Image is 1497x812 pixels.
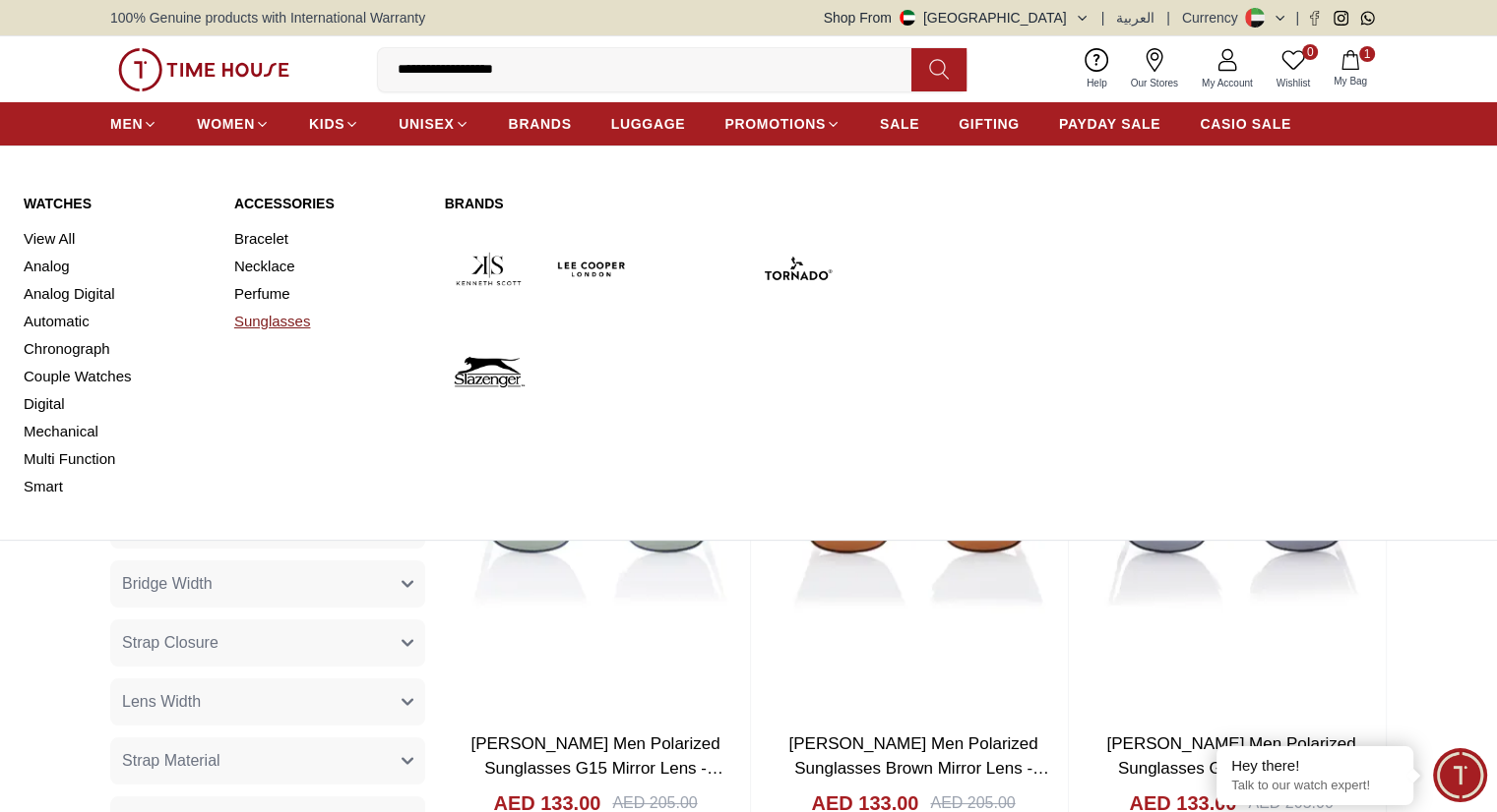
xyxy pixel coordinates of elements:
img: Lee Cooper [548,225,636,313]
a: Necklace [234,253,421,280]
span: PROMOTIONS [724,114,826,134]
span: Wishlist [1269,76,1318,90]
a: Analog [24,253,211,280]
span: PAYDAY SALE [1059,114,1160,134]
a: Couple Watches [24,363,211,390]
span: | [1166,8,1170,28]
button: Lens Width [110,678,425,725]
a: Bracelet [234,225,421,253]
a: Smart [24,473,211,500]
span: Help [1079,76,1115,90]
a: Perfume [234,280,421,308]
img: Quantum [652,225,739,313]
a: PROMOTIONS [724,106,841,142]
a: 0Wishlist [1265,44,1322,94]
a: Sunglasses [234,308,421,335]
span: Strap Material [122,749,220,773]
span: | [1295,8,1299,28]
div: Chat Widget [1433,748,1487,802]
a: CASIO SALE [1200,106,1291,142]
button: العربية [1116,8,1154,28]
a: MEN [110,106,157,142]
a: BRANDS [509,106,572,142]
a: SALE [880,106,919,142]
span: SALE [880,114,919,134]
span: Strap Closure [122,631,218,655]
div: Currency [1182,8,1246,28]
button: Bridge Width [110,560,425,608]
a: Accessories [234,194,421,213]
a: Analog Digital [24,280,211,308]
span: Our Stores [1123,76,1186,90]
span: UNISEX [399,114,454,134]
a: Facebook [1307,11,1322,26]
a: GIFTING [959,106,1020,142]
button: Shop From[GEOGRAPHIC_DATA] [824,8,1090,28]
span: My Account [1194,76,1261,90]
a: Digital [24,390,211,418]
a: Instagram [1334,11,1348,26]
a: [PERSON_NAME] Men Polarized Sunglasses G15 Mirror Lens - LC1222C03 [470,734,723,803]
a: Help [1075,44,1119,94]
span: WOMEN [197,114,255,134]
a: Watches [24,194,211,213]
span: | [1101,8,1105,28]
span: CASIO SALE [1200,114,1291,134]
a: Brands [445,194,842,213]
a: LUGGAGE [611,106,686,142]
span: MEN [110,114,143,134]
span: 100% Genuine products with International Warranty [110,8,425,28]
img: Kenneth Scott [445,225,532,313]
a: Multi Function [24,445,211,473]
a: UNISEX [399,106,468,142]
a: KIDS [309,106,359,142]
button: 1My Bag [1322,46,1379,92]
span: Lens Width [122,690,201,714]
span: GIFTING [959,114,1020,134]
a: PAYDAY SALE [1059,106,1160,142]
span: Bridge Width [122,572,213,596]
img: Slazenger [445,328,532,416]
span: KIDS [309,114,344,134]
span: 1 [1359,46,1375,62]
a: [PERSON_NAME] Men Polarized Sunglasses Brown Mirror Lens - LC1222C02 [788,734,1049,803]
a: Automatic [24,308,211,335]
p: Talk to our watch expert! [1231,778,1399,794]
span: 0 [1302,44,1318,60]
span: LUGGAGE [611,114,686,134]
a: Whatsapp [1360,11,1375,26]
div: Hey there! [1231,756,1399,776]
img: ... [118,48,289,91]
img: Tornado [754,225,842,313]
span: BRANDS [509,114,572,134]
img: United Arab Emirates [900,10,915,26]
a: [PERSON_NAME] Men Polarized Sunglasses Grey Mirror Lens - LC1222C01 [1106,734,1361,803]
a: WOMEN [197,106,270,142]
a: Mechanical [24,418,211,445]
a: Our Stores [1119,44,1190,94]
span: My Bag [1326,74,1375,88]
a: View All [24,225,211,253]
button: Strap Closure [110,619,425,667]
button: Strap Material [110,737,425,784]
a: Chronograph [24,335,211,363]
